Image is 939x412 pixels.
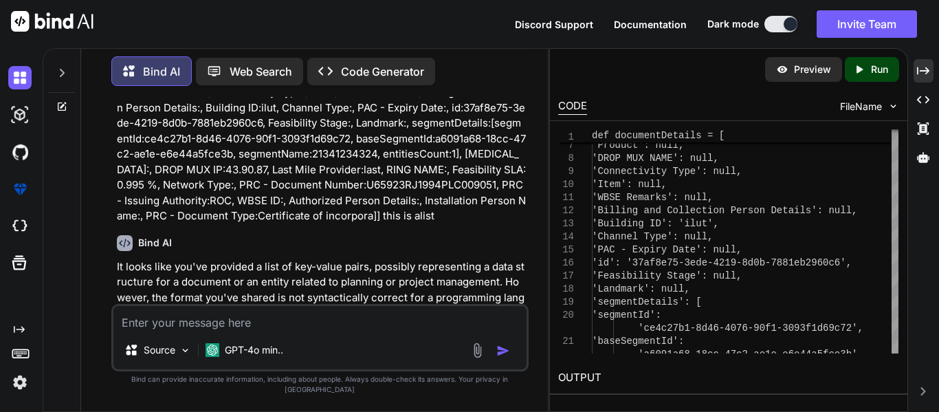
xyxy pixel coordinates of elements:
[558,296,574,309] div: 19
[558,204,574,217] div: 12
[840,100,882,113] span: FileName
[206,343,219,357] img: GPT-4o mini
[469,343,485,358] img: attachment
[558,230,574,243] div: 14
[558,191,574,204] div: 11
[794,63,831,76] p: Preview
[558,257,574,270] div: 16
[592,179,667,190] span: 'Item': null,
[117,54,526,224] p: NLD_PLANNING_WorkItem_ID:, Authorized Person Document Issuing Date:, MPLS_PLANNING_WorkItem_ID:, ...
[143,63,180,80] p: Bind AI
[592,205,857,216] span: 'Billing and Collection Person Details': null,
[558,165,574,178] div: 9
[558,98,587,115] div: CODE
[638,349,863,360] span: 'a6091a68-18cc-47c2-ae1e-e6e44a5fce3b',
[8,103,32,127] img: darkAi-studio
[592,336,684,347] span: 'baseSegmentId':
[558,131,574,144] span: 1
[8,215,32,238] img: cloudideIcon
[515,19,593,30] span: Discord Support
[138,236,172,250] h6: Bind AI
[776,63,788,76] img: preview
[592,296,702,307] span: 'segmentDetails': [
[592,166,742,177] span: 'Connectivity Type': null,
[117,259,526,321] p: It looks like you've provided a list of key-value pairs, possibly representing a data structure f...
[8,140,32,164] img: githubDark
[592,283,690,294] span: 'Landmark': null,
[558,283,574,296] div: 18
[887,100,899,112] img: chevron down
[558,217,574,230] div: 13
[817,10,917,38] button: Invite Team
[592,192,713,203] span: 'WBSE Remarks': null,
[8,66,32,89] img: darkChat
[8,177,32,201] img: premium
[558,152,574,165] div: 8
[341,63,424,80] p: Code Generator
[871,63,888,76] p: Run
[614,19,687,30] span: Documentation
[592,153,719,164] span: 'DROP MUX NAME': null,
[8,371,32,394] img: settings
[144,343,175,357] p: Source
[558,243,574,257] div: 15
[558,139,574,152] div: 7
[558,270,574,283] div: 17
[592,270,742,281] span: 'Feasibility Stage': null,
[592,244,742,255] span: 'PAC - Expiry Date': null,
[230,63,292,80] p: Web Search
[638,323,863,334] span: 'ce4c27b1-8d46-4076-90f1-3093f1d69c72',
[558,178,574,191] div: 10
[11,11,93,32] img: Bind AI
[558,309,574,322] div: 20
[179,345,191,356] img: Pick Models
[111,374,529,395] p: Bind can provide inaccurate information, including about people. Always double-check its answers....
[592,257,852,268] span: 'id': '37af8e75-3ede-4219-8d0b-7881eb2960c6',
[592,140,684,151] span: 'Product': null,
[515,17,593,32] button: Discord Support
[592,310,661,321] span: 'segmentId':
[558,335,574,348] div: 21
[592,130,725,141] span: def documentDetails = [
[614,17,687,32] button: Documentation
[225,343,283,357] p: GPT-4o min..
[592,218,719,229] span: 'Building ID': 'ilut',
[707,17,759,31] span: Dark mode
[550,362,907,394] h2: OUTPUT
[496,344,510,358] img: icon
[592,231,713,242] span: 'Channel Type': null,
